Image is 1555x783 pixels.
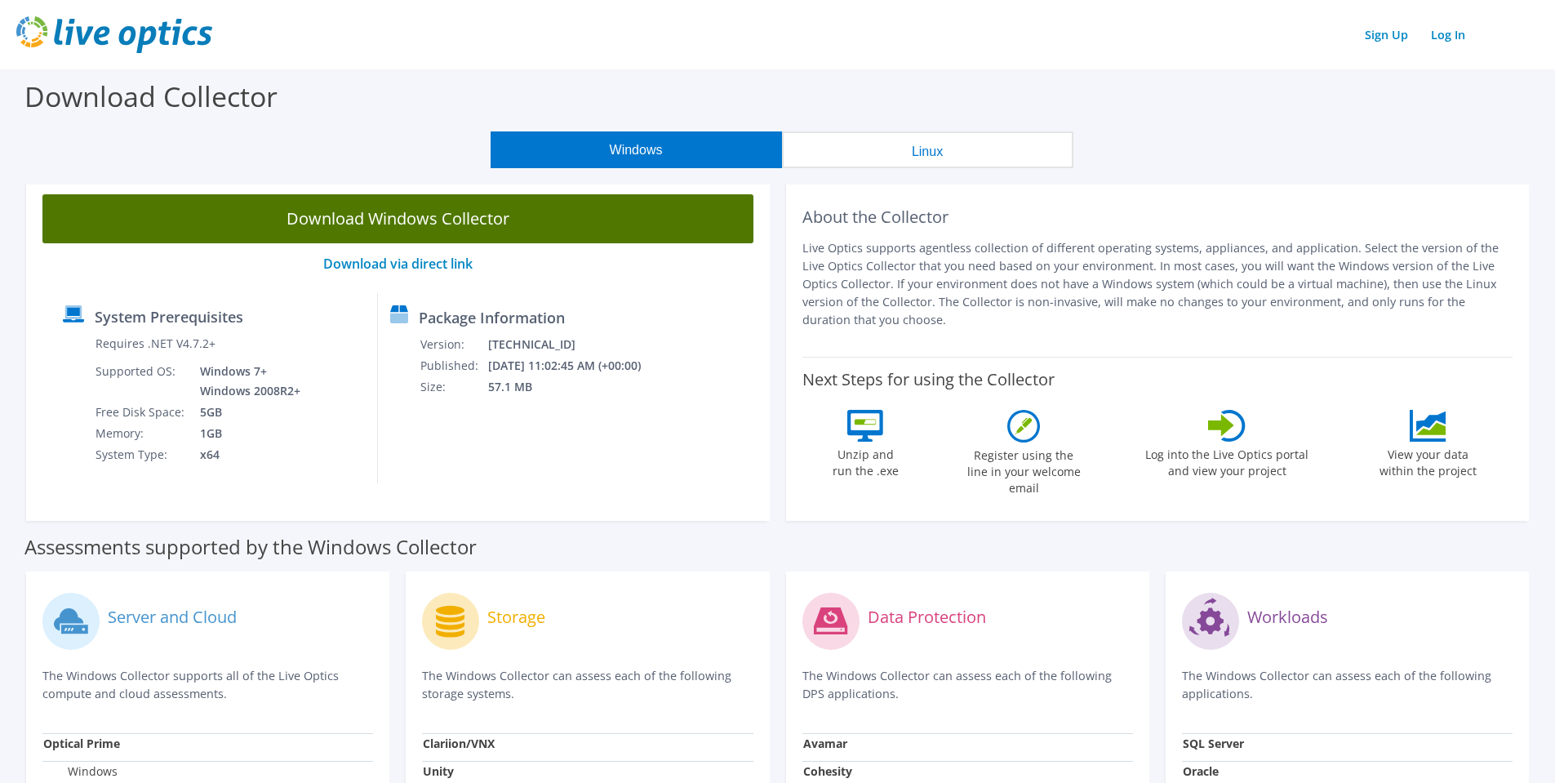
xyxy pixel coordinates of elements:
td: Memory: [95,423,188,444]
strong: Clariion/VNX [423,736,495,751]
strong: Oracle [1183,763,1219,779]
a: Download Windows Collector [42,194,753,243]
td: 5GB [188,402,304,423]
td: x64 [188,444,304,465]
label: System Prerequisites [95,309,243,325]
label: View your data within the project [1369,442,1486,479]
a: Log In [1423,23,1473,47]
label: Assessments supported by the Windows Collector [24,539,477,555]
label: Package Information [419,309,565,326]
td: Size: [420,376,487,398]
td: Version: [420,334,487,355]
p: The Windows Collector can assess each of the following DPS applications. [802,667,1133,703]
h2: About the Collector [802,207,1513,227]
td: Windows 7+ Windows 2008R2+ [188,361,304,402]
label: Log into the Live Optics portal and view your project [1144,442,1309,479]
strong: Unity [423,763,454,779]
strong: Optical Prime [43,736,120,751]
button: Windows [491,131,782,168]
a: Download via direct link [323,255,473,273]
td: [TECHNICAL_ID] [487,334,663,355]
button: Linux [782,131,1073,168]
td: Published: [420,355,487,376]
td: 1GB [188,423,304,444]
label: Download Collector [24,78,278,115]
a: Sign Up [1357,23,1416,47]
td: System Type: [95,444,188,465]
td: [DATE] 11:02:45 AM (+00:00) [487,355,663,376]
strong: SQL Server [1183,736,1244,751]
label: Server and Cloud [108,609,237,625]
label: Register using the line in your welcome email [962,443,1085,496]
td: Supported OS: [95,361,188,402]
p: Live Optics supports agentless collection of different operating systems, appliances, and applica... [802,239,1513,329]
p: The Windows Collector can assess each of the following storage systems. [422,667,753,703]
p: The Windows Collector can assess each of the following applications. [1182,667,1513,703]
p: The Windows Collector supports all of the Live Optics compute and cloud assessments. [42,667,373,703]
label: Unzip and run the .exe [828,442,903,479]
label: Next Steps for using the Collector [802,370,1055,389]
label: Storage [487,609,545,625]
label: Windows [43,763,118,780]
label: Data Protection [868,609,986,625]
label: Workloads [1247,609,1328,625]
label: Requires .NET V4.7.2+ [96,336,215,352]
strong: Cohesity [803,763,852,779]
td: Free Disk Space: [95,402,188,423]
img: live_optics_svg.svg [16,16,212,53]
td: 57.1 MB [487,376,663,398]
strong: Avamar [803,736,847,751]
